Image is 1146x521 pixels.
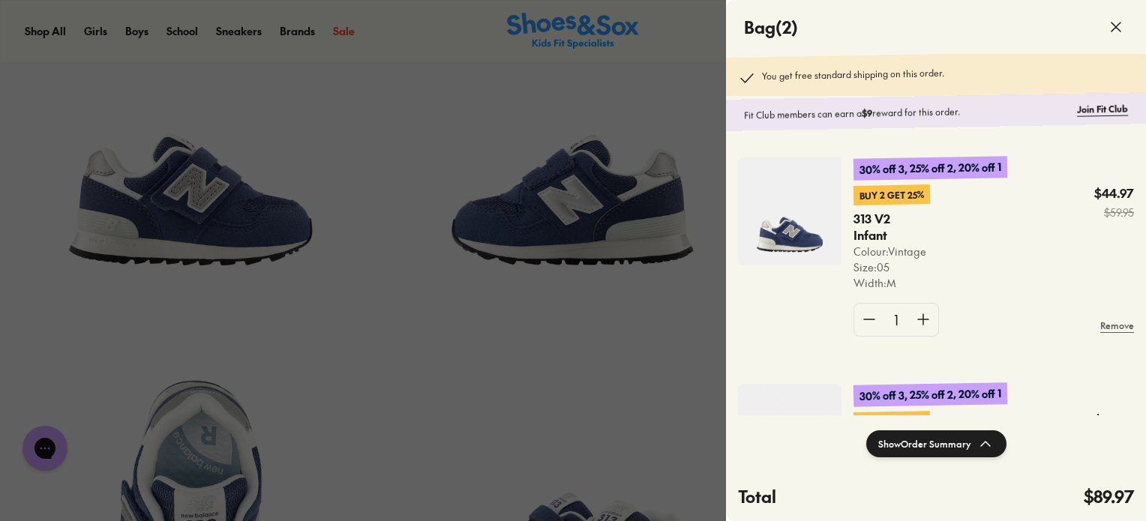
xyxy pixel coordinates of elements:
[744,15,798,40] h4: Bag ( 2 )
[7,5,52,50] button: Gorgias live chat
[853,211,915,244] p: 313 V2 Infant
[884,304,908,336] div: 1
[862,106,872,118] b: $9
[853,275,930,291] p: Width : M
[738,157,841,265] img: 4-538806.jpg
[1094,412,1134,428] p: $45.00
[853,244,930,259] p: Colour: Vintage
[1077,102,1128,116] a: Join Fit Club
[853,382,1007,407] p: 30% off 3, 25% off 2, 20% off 1
[762,66,944,87] p: You get free standard shipping on this order.
[1094,205,1134,220] s: $59.95
[1094,185,1134,202] p: $44.97
[744,103,1071,122] p: Fit Club members can earn a reward for this order.
[853,156,1007,181] p: 30% off 3, 25% off 2, 20% off 1
[853,259,930,275] p: Size : 05
[1084,484,1134,509] h4: $89.97
[738,384,841,492] img: 4-405744.jpg
[853,184,930,205] p: Buy 2 Get 25%
[738,484,776,509] h4: Total
[866,430,1006,457] button: ShowOrder Summary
